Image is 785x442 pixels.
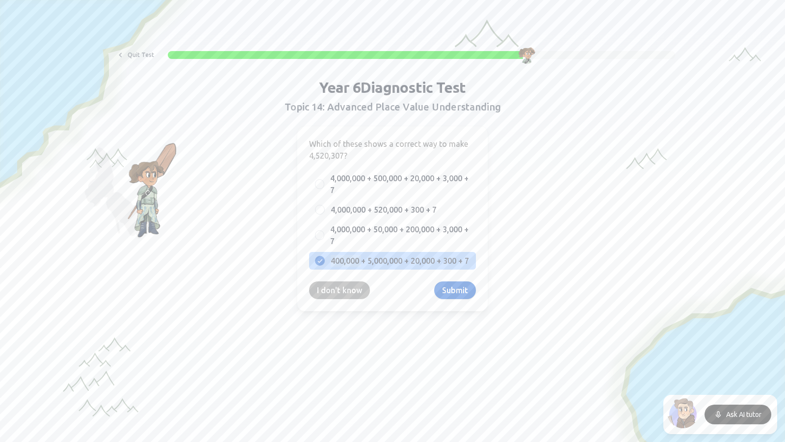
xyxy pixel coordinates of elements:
[330,172,470,196] span: 4,000,000 + 500,000 + 20,000 + 3,000 + 7
[309,139,468,160] span: Which of these shows a correct way to make 4,520,307?
[667,397,699,428] img: North
[309,281,370,299] button: I don't know
[212,79,573,96] h1: Year 6 Diagnostic Test
[110,47,160,63] button: Quit Test
[331,204,437,216] span: 4,000,000 + 520,000 + 300 + 7
[331,255,469,267] span: 400,000 + 5,000,000 + 20,000 + 300 + 7
[705,405,771,424] button: Ask AI tutor
[434,281,476,299] button: Submit
[212,100,573,114] h2: Topic 14: Advanced Place Value Understanding
[330,223,470,247] span: 4,000,000 + 50,000 + 200,000 + 3,000 + 7
[518,46,536,64] img: Character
